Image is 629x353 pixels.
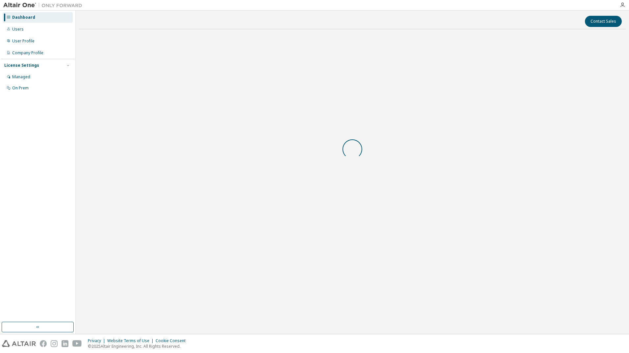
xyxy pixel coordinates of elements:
[12,27,24,32] div: Users
[12,38,35,44] div: User Profile
[51,340,58,347] img: instagram.svg
[12,85,29,91] div: On Prem
[4,63,39,68] div: License Settings
[3,2,86,9] img: Altair One
[2,340,36,347] img: altair_logo.svg
[12,74,30,80] div: Managed
[107,338,156,343] div: Website Terms of Use
[585,16,622,27] button: Contact Sales
[40,340,47,347] img: facebook.svg
[12,50,43,56] div: Company Profile
[156,338,189,343] div: Cookie Consent
[88,338,107,343] div: Privacy
[12,15,35,20] div: Dashboard
[62,340,68,347] img: linkedin.svg
[72,340,82,347] img: youtube.svg
[88,343,189,349] p: © 2025 Altair Engineering, Inc. All Rights Reserved.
